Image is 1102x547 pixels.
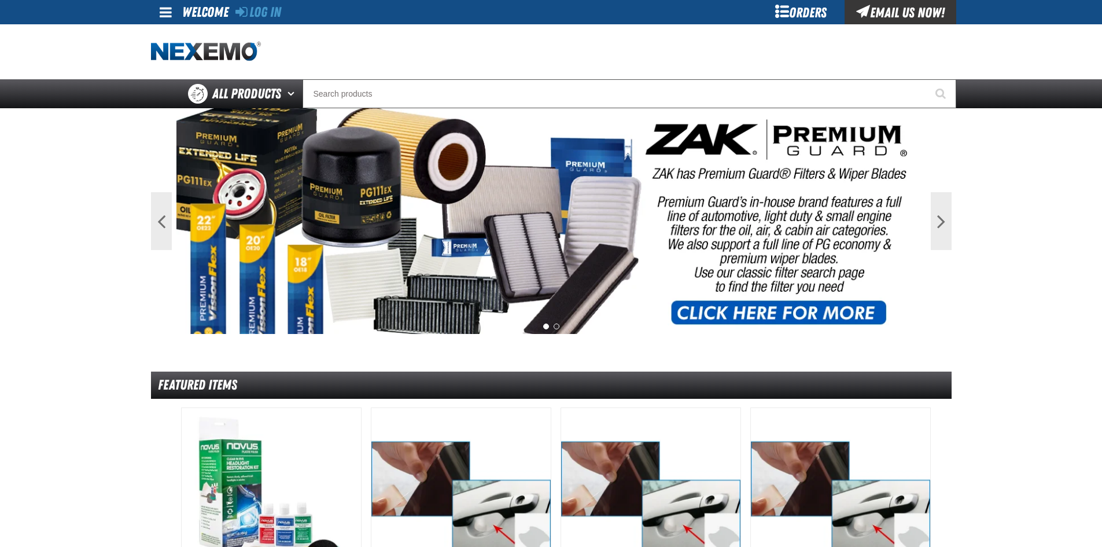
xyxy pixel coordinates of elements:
button: 2 of 2 [554,324,559,329]
img: PG Filters & Wipers [176,108,926,334]
button: Previous [151,192,172,250]
input: Search [303,79,956,108]
span: All Products [212,83,281,104]
a: Log In [235,4,281,20]
div: Featured Items [151,372,952,399]
img: Nexemo logo [151,42,261,62]
button: Next [931,192,952,250]
button: 1 of 2 [543,324,549,329]
button: Start Searching [927,79,956,108]
button: Open All Products pages [283,79,303,108]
